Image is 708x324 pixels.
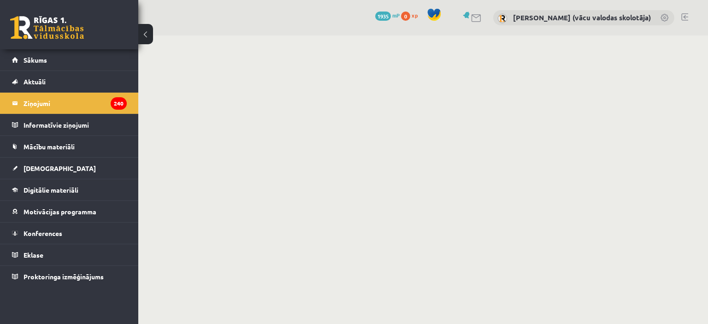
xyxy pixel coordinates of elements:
a: Rīgas 1. Tālmācības vidusskola [10,16,84,39]
a: Aktuāli [12,71,127,92]
a: Mācību materiāli [12,136,127,157]
a: Eklase [12,244,127,265]
a: 1935 mP [375,12,400,19]
span: Mācību materiāli [24,142,75,151]
span: Sākums [24,56,47,64]
span: mP [392,12,400,19]
span: Eklase [24,251,43,259]
span: Aktuāli [24,77,46,86]
span: Digitālie materiāli [24,186,78,194]
a: Informatīvie ziņojumi [12,114,127,135]
a: Digitālie materiāli [12,179,127,200]
img: Inga Volfa (vācu valodas skolotāja) [498,14,507,23]
a: Ziņojumi240 [12,93,127,114]
legend: Informatīvie ziņojumi [24,114,127,135]
i: 240 [111,97,127,110]
span: [DEMOGRAPHIC_DATA] [24,164,96,172]
legend: Ziņojumi [24,93,127,114]
a: Proktoringa izmēģinājums [12,266,127,287]
span: xp [412,12,418,19]
a: [DEMOGRAPHIC_DATA] [12,158,127,179]
span: Motivācijas programma [24,207,96,216]
span: Konferences [24,229,62,237]
a: Sākums [12,49,127,71]
a: [PERSON_NAME] (vācu valodas skolotāja) [513,13,651,22]
span: Proktoringa izmēģinājums [24,272,104,281]
a: Motivācijas programma [12,201,127,222]
a: 0 xp [401,12,422,19]
span: 0 [401,12,410,21]
span: 1935 [375,12,391,21]
a: Konferences [12,223,127,244]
